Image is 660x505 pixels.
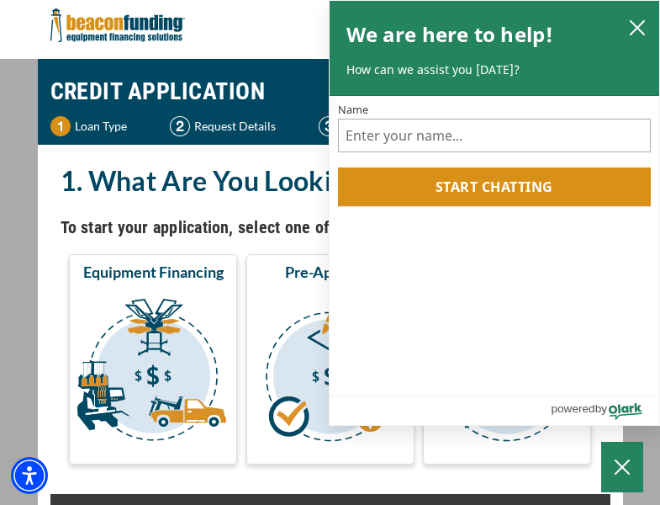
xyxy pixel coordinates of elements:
[72,289,234,457] img: Equipment Financing
[285,262,375,282] span: Pre-Approval
[346,61,643,78] p: How can we assist you [DATE]?
[338,167,652,206] button: Start chatting
[551,398,594,419] span: powered
[170,116,190,136] img: Step 2
[61,213,600,242] h4: To start your application, select one of the three options below.
[624,15,651,39] button: close chatbox
[194,116,276,136] p: Request Details
[319,116,339,136] img: Step 3
[338,119,652,152] input: Name
[601,442,643,492] button: Close Chatbox
[246,254,414,465] button: Pre-Approval
[338,104,652,115] label: Name
[83,262,224,282] span: Equipment Financing
[61,162,600,200] h2: 1. What Are You Looking For?
[75,116,127,136] p: Loan Type
[551,396,659,425] a: Powered by Olark
[50,67,610,116] h1: CREDIT APPLICATION
[250,289,411,457] img: Pre-Approval
[595,398,607,419] span: by
[346,18,554,51] h2: We are here to help!
[11,457,48,494] div: Accessibility Menu
[69,254,237,465] button: Equipment Financing
[50,116,71,136] img: Step 1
